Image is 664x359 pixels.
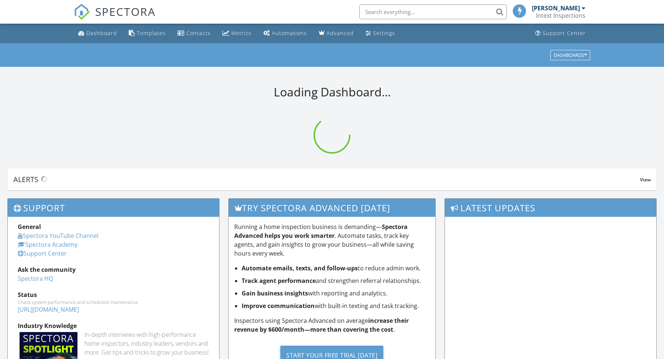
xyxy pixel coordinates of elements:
[373,30,395,37] div: Settings
[18,249,67,257] a: Support Center
[219,27,255,40] a: Metrics
[137,30,166,37] div: Templates
[234,222,430,258] p: Running a home inspection business is demanding— . Automate tasks, track key agents, and gain ins...
[234,317,409,334] strong: increase their revenue by $600/month—more than covering the cost
[18,274,53,283] a: Spectora HQ
[543,30,586,37] div: Support Center
[95,4,156,19] span: SPECTORA
[174,27,214,40] a: Contacts
[532,27,589,40] a: Support Center
[242,302,315,310] strong: Improve communication
[316,27,357,40] a: Advanced
[242,289,308,297] strong: Gain business insights
[260,27,310,40] a: Automations (Basic)
[18,240,77,249] a: Spectora Academy
[272,30,307,37] div: Automations
[234,316,430,334] p: Inspectors using Spectora Advanced on average .
[554,52,587,58] div: Dashboards
[242,264,358,272] strong: Automate emails, texts, and follow-ups
[445,199,656,217] h3: Latest Updates
[550,50,590,60] button: Dashboards
[18,290,209,299] div: Status
[18,232,98,240] a: Spectora YouTube Channel
[8,199,219,217] h3: Support
[84,330,209,357] div: In-depth interviews with high-performance home inspectors, industry leaders, vendors and more. Ge...
[13,174,640,184] div: Alerts
[74,10,156,25] a: SPECTORA
[640,177,651,183] span: View
[242,301,430,310] li: with built-in texting and task tracking.
[359,4,507,19] input: Search everything...
[186,30,211,37] div: Contacts
[234,223,408,240] strong: Spectora Advanced helps you work smarter
[18,265,209,274] div: Ask the community
[326,30,354,37] div: Advanced
[18,223,41,231] strong: General
[536,12,585,19] div: Intext Inspections
[242,276,430,285] li: and strengthen referral relationships.
[74,4,90,20] img: The Best Home Inspection Software - Spectora
[126,27,169,40] a: Templates
[86,30,117,37] div: Dashboard
[229,199,436,217] h3: Try spectora advanced [DATE]
[242,277,316,285] strong: Track agent performance
[18,321,209,330] div: Industry Knowledge
[75,27,120,40] a: Dashboard
[532,4,580,12] div: [PERSON_NAME]
[18,299,209,305] div: Check system performance and scheduled maintenance.
[231,30,252,37] div: Metrics
[242,264,430,273] li: to reduce admin work.
[363,27,398,40] a: Settings
[18,305,79,314] a: [URL][DOMAIN_NAME]
[242,289,430,298] li: with reporting and analytics.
